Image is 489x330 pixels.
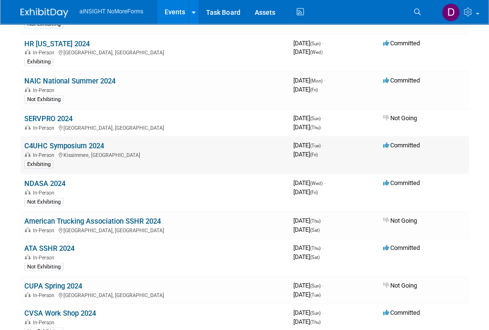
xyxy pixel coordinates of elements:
[293,151,318,158] span: [DATE]
[293,114,323,122] span: [DATE]
[383,282,417,289] span: Not Going
[24,114,73,123] a: SERVPRO 2024
[293,48,323,55] span: [DATE]
[24,217,161,226] a: American Trucking Association SSHR 2024
[322,282,323,289] span: -
[293,282,323,289] span: [DATE]
[324,77,325,84] span: -
[25,255,31,259] img: In-Person Event
[383,309,420,316] span: Committed
[310,283,321,289] span: (Sun)
[310,87,318,93] span: (Fri)
[293,188,318,196] span: [DATE]
[310,292,321,298] span: (Tue)
[25,87,31,92] img: In-Person Event
[293,291,321,298] span: [DATE]
[310,143,321,148] span: (Tue)
[310,320,321,325] span: (Thu)
[383,244,420,251] span: Committed
[24,291,286,299] div: [GEOGRAPHIC_DATA], [GEOGRAPHIC_DATA]
[293,244,323,251] span: [DATE]
[293,217,323,224] span: [DATE]
[310,50,323,55] span: (Wed)
[322,244,323,251] span: -
[383,114,417,122] span: Not Going
[24,226,286,234] div: [GEOGRAPHIC_DATA], [GEOGRAPHIC_DATA]
[33,227,57,234] span: In-Person
[24,263,63,271] div: Not Exhibiting
[24,160,53,169] div: Exhibiting
[310,41,321,46] span: (Sun)
[293,124,321,131] span: [DATE]
[383,179,420,186] span: Committed
[293,318,321,325] span: [DATE]
[24,179,65,188] a: NDASA 2024
[383,77,420,84] span: Committed
[25,50,31,54] img: In-Person Event
[25,292,31,297] img: In-Person Event
[24,282,82,290] a: CUPA Spring 2024
[293,77,325,84] span: [DATE]
[25,320,31,324] img: In-Person Event
[293,253,320,260] span: [DATE]
[24,124,286,131] div: [GEOGRAPHIC_DATA], [GEOGRAPHIC_DATA]
[324,179,325,186] span: -
[322,40,323,47] span: -
[24,244,74,253] a: ATA SSHR 2024
[24,198,63,206] div: Not Exhibiting
[293,86,318,93] span: [DATE]
[293,309,323,316] span: [DATE]
[24,20,63,29] div: Not Exhibiting
[25,190,31,195] img: In-Person Event
[293,142,323,149] span: [DATE]
[310,181,323,186] span: (Wed)
[33,255,57,261] span: In-Person
[33,125,57,131] span: In-Person
[24,40,90,48] a: HR [US_STATE] 2024
[24,309,96,318] a: CVSA Work Shop 2024
[442,3,460,21] img: Dae Kim
[25,152,31,157] img: In-Person Event
[310,116,321,121] span: (Sun)
[310,218,321,224] span: (Thu)
[24,48,286,56] div: [GEOGRAPHIC_DATA], [GEOGRAPHIC_DATA]
[33,87,57,93] span: In-Person
[25,125,31,130] img: In-Person Event
[33,320,57,326] span: In-Person
[322,217,323,224] span: -
[293,40,323,47] span: [DATE]
[293,179,325,186] span: [DATE]
[310,255,320,260] span: (Sat)
[33,50,57,56] span: In-Person
[24,95,63,104] div: Not Exhibiting
[33,152,57,158] span: In-Person
[33,190,57,196] span: In-Person
[24,58,53,66] div: Exhibiting
[25,227,31,232] img: In-Person Event
[310,78,323,83] span: (Mon)
[310,152,318,157] span: (Fri)
[310,227,320,233] span: (Sat)
[310,190,318,195] span: (Fri)
[322,114,323,122] span: -
[322,309,323,316] span: -
[293,226,320,233] span: [DATE]
[322,142,323,149] span: -
[33,292,57,299] span: In-Person
[24,142,104,150] a: C4UHC Symposium 2024
[383,142,420,149] span: Committed
[310,125,321,130] span: (Thu)
[383,217,417,224] span: Not Going
[80,8,144,15] span: aINSIGHT NoMoreForms
[310,310,321,316] span: (Sun)
[24,77,115,85] a: NAIC National Summer 2024
[24,151,286,158] div: Kissimmee, [GEOGRAPHIC_DATA]
[310,246,321,251] span: (Thu)
[21,8,68,18] img: ExhibitDay
[383,40,420,47] span: Committed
